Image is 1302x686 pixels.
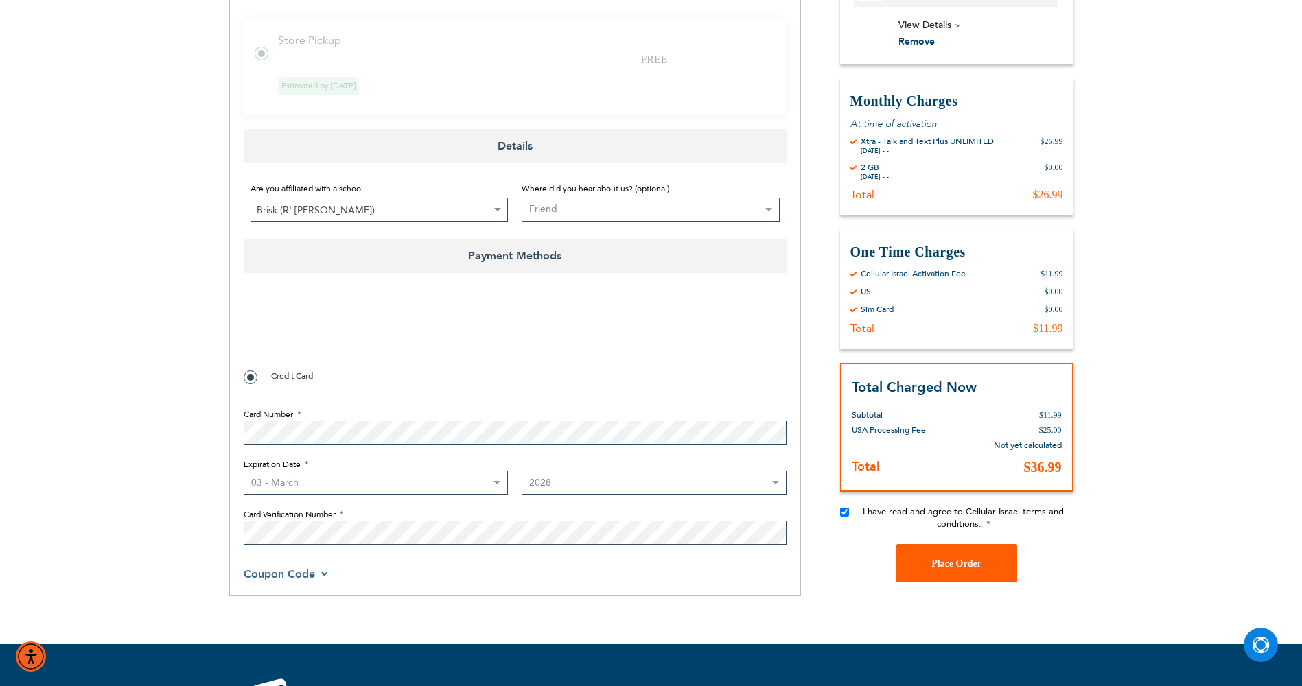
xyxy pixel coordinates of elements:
[244,409,293,420] span: Card Number
[852,397,959,423] th: Subtotal
[1045,162,1063,181] div: $0.00
[861,147,994,155] div: [DATE] - -
[278,34,769,47] td: Store Pickup
[1039,410,1062,420] span: $11.99
[522,183,669,194] span: Where did you hear about us? (optional)
[850,92,1063,110] h3: Monthly Charges
[244,509,336,520] span: Card Verification Number
[861,304,894,315] div: Sim Card
[852,378,977,397] strong: Total Charged Now
[861,173,889,181] div: [DATE] - -
[1041,268,1063,279] div: $11.99
[896,544,1017,582] button: Place Order
[1045,286,1063,297] div: $0.00
[1033,322,1062,335] div: $11.99
[244,239,787,273] span: Payment Methods
[244,567,315,582] span: Coupon Code
[244,459,301,470] span: Expiration Date
[251,183,363,194] span: Are you affiliated with a school
[852,458,880,475] strong: Total
[251,198,508,222] span: Brisk (R' Yechiel)
[850,322,874,335] div: Total
[861,162,889,173] div: 2 GB
[16,641,46,672] div: Accessibility Menu
[861,268,966,279] div: Cellular Israel Activation Fee
[640,54,667,65] span: FREE
[850,117,1063,130] p: At time of activation
[244,129,787,163] span: Details
[852,425,926,436] span: USA Processing Fee
[1033,188,1063,202] div: $26.99
[850,243,1063,261] h3: One Time Charges
[251,198,509,222] span: Brisk (R' Yechiel)
[1045,304,1063,315] div: $0.00
[861,286,871,297] div: US
[1024,460,1062,475] span: $36.99
[278,77,359,95] span: Estimated by [DATE]
[271,370,313,381] span: Credit Card
[898,35,935,48] span: Remove
[863,506,1064,530] span: I have read and agree to Cellular Israel terms and conditions.
[898,19,951,32] span: View Details
[994,440,1062,451] span: Not yet calculated
[1041,136,1063,155] div: $26.99
[861,136,994,147] div: Xtra - Talk and Text Plus UNLIMITED
[1039,425,1062,435] span: $25.00
[931,558,981,569] span: Place Order
[850,188,874,202] div: Total
[244,304,452,357] iframe: reCAPTCHA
